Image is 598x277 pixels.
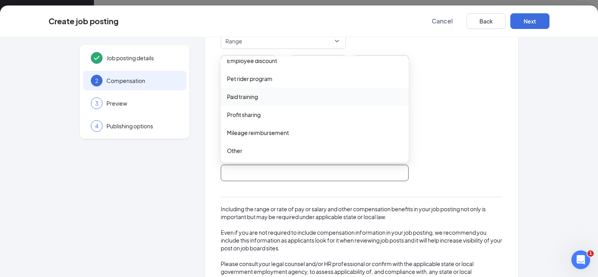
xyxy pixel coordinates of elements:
[227,146,242,155] span: Other
[227,128,289,137] span: Mileage reimbursement
[227,92,258,101] span: Paid training
[467,13,506,29] button: Back
[106,99,178,107] span: Preview
[227,74,272,83] span: Pet rider program
[358,56,380,70] span: per hour
[432,17,453,25] span: Cancel
[510,13,549,29] button: Next
[227,110,261,119] span: Profit sharing
[227,56,277,65] span: Employee discount
[95,122,98,130] span: 4
[423,13,462,29] button: Cancel
[225,34,242,49] span: Range
[106,54,178,62] span: Job posting details
[106,122,178,130] span: Publishing options
[49,17,119,25] div: Create job posting
[587,250,594,257] span: 1
[95,77,98,85] span: 2
[95,99,98,107] span: 3
[92,53,101,63] svg: Checkmark
[571,250,590,269] iframe: Intercom live chat
[106,77,178,85] span: Compensation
